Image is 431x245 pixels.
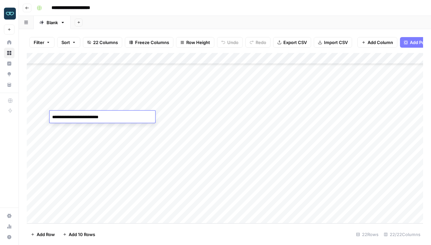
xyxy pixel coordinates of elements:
[4,221,15,232] a: Usage
[186,39,210,46] span: Row Height
[125,37,173,48] button: Freeze Columns
[217,37,243,48] button: Undo
[47,19,58,26] div: Blank
[59,229,99,240] button: Add 10 Rows
[353,229,381,240] div: 22 Rows
[4,8,16,20] img: Zola Inc Logo
[61,39,70,46] span: Sort
[314,37,352,48] button: Import CSV
[83,37,122,48] button: 22 Columns
[227,39,238,46] span: Undo
[34,16,71,29] a: Blank
[4,211,15,221] a: Settings
[4,5,15,22] button: Workspace: Zola Inc
[57,37,80,48] button: Sort
[245,37,270,48] button: Redo
[93,39,118,46] span: 22 Columns
[176,37,214,48] button: Row Height
[256,39,266,46] span: Redo
[135,39,169,46] span: Freeze Columns
[381,229,423,240] div: 22/22 Columns
[273,37,311,48] button: Export CSV
[324,39,348,46] span: Import CSV
[283,39,307,46] span: Export CSV
[37,231,55,238] span: Add Row
[4,79,15,90] a: Your Data
[4,69,15,79] a: Opportunities
[29,37,54,48] button: Filter
[69,231,95,238] span: Add 10 Rows
[4,48,15,58] a: Browse
[27,229,59,240] button: Add Row
[34,39,44,46] span: Filter
[357,37,397,48] button: Add Column
[368,39,393,46] span: Add Column
[4,58,15,69] a: Insights
[4,232,15,242] button: Help + Support
[4,37,15,48] a: Home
